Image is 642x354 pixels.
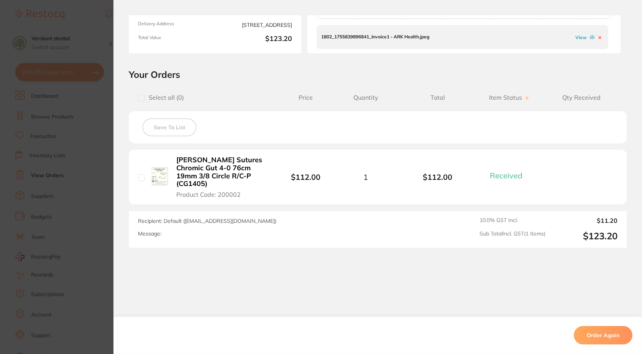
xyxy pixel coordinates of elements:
output: $123.20 [552,231,617,242]
label: Message: [138,231,161,237]
b: [PERSON_NAME] Sutures Chromic Gut 4-0 76cm 19mm 3/8 Circle R/C-P (CG1405) [176,156,268,188]
b: $123.20 [218,35,292,44]
b: $112.00 [291,172,320,182]
img: Dynek Sutures Chromic Gut 4-0 76cm 19mm 3/8 Circle R/C-P (CG1405) [151,168,168,185]
span: Total Value [138,35,212,44]
span: Select all ( 0 ) [145,94,184,101]
span: Recipient: Default ( [EMAIL_ADDRESS][DOMAIN_NAME] ) [138,217,276,224]
p: 1802_1755839896841_Invoice1 - ARK Health.jpeg [321,34,429,40]
span: 1 [363,173,368,181]
output: $11.20 [552,217,617,224]
h2: Your Orders [129,69,627,80]
span: Price [282,94,330,101]
span: 10.0 % GST Incl. [479,217,545,224]
button: Received [488,171,532,180]
span: [STREET_ADDRESS] [218,21,292,29]
button: [PERSON_NAME] Sutures Chromic Gut 4-0 76cm 19mm 3/8 Circle R/C-P (CG1405) Product Code: 200002 [174,156,270,198]
span: Total [402,94,474,101]
span: Qty Received [545,94,617,101]
a: View [575,35,587,40]
span: Delivery Address [138,21,212,29]
button: Order Again [574,326,632,344]
span: Item Status [474,94,546,101]
span: Product Code: 200002 [176,191,241,198]
span: Sub Total Incl. GST ( 1 Items) [479,231,545,242]
span: Received [490,171,522,180]
b: $112.00 [402,173,474,181]
span: Quantity [330,94,402,101]
button: Save To List [143,119,196,136]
